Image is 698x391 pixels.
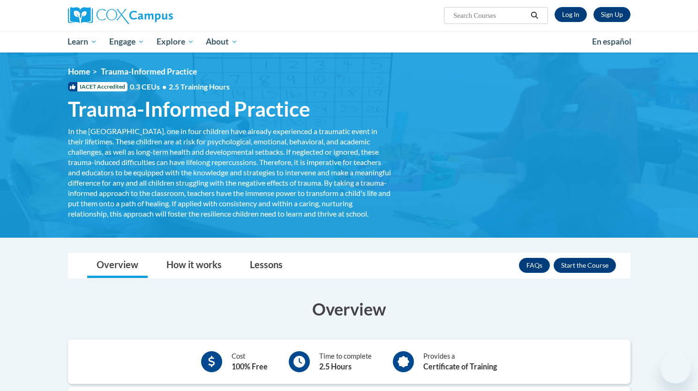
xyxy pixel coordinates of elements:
a: FAQs [519,258,550,273]
img: Cox Campus [68,7,173,24]
a: Engage [103,31,150,53]
a: Lessons [240,253,292,278]
button: Enroll [554,258,616,273]
a: Overview [87,253,148,278]
h3: Overview [68,297,630,321]
a: Register [593,7,630,22]
div: Time to complete [319,351,372,372]
span: Engage [109,36,144,47]
a: Cox Campus [68,7,246,24]
b: 2.5 Hours [319,362,352,371]
span: Explore [157,36,194,47]
span: 2.5 Training Hours [169,82,230,91]
div: Provides a [423,351,497,372]
span: About [206,36,238,47]
div: Main menu [54,31,645,53]
span: • [162,82,166,91]
span: 0.3 CEUs [130,82,230,92]
span: Learn [68,36,97,47]
div: In the [GEOGRAPHIC_DATA], one in four children have already experienced a traumatic event in thei... [68,126,391,219]
iframe: Button to launch messaging window [660,353,690,383]
a: Home [68,67,90,76]
a: Explore [150,31,200,53]
a: How it works [157,253,231,278]
a: Learn [62,31,104,53]
input: Search Courses [452,10,527,21]
span: Trauma-Informed Practice [68,97,310,121]
a: About [200,31,244,53]
a: En español [586,32,638,52]
b: 100% Free [232,362,268,371]
a: Log In [555,7,587,22]
span: IACET Accredited [68,82,128,91]
b: Certificate of Training [423,362,497,371]
button: Search [527,10,541,21]
span: En español [592,37,631,46]
div: Cost [232,351,268,372]
span: Trauma-Informed Practice [101,67,197,76]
